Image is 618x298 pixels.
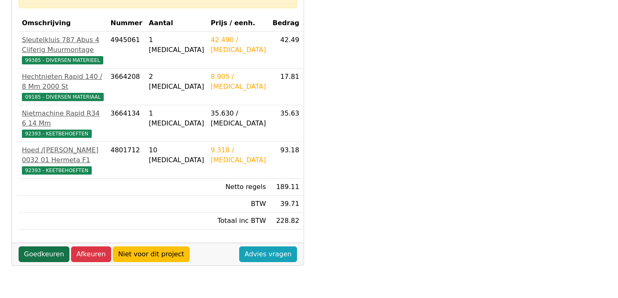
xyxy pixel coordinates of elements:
[211,109,266,128] div: 35.630 / [MEDICAL_DATA]
[207,15,269,32] th: Prijs / eenh.
[22,56,103,64] span: 99385 - DIVERSEN MATERIEEL
[22,72,104,102] a: Hechtnieten Rapid 140 / 8 Mm 2000 St09185 - DIVERSEN MATERIAAL
[107,32,145,69] td: 4945061
[22,145,104,175] a: Hoed /[PERSON_NAME] 0032 01 Hermeta F192393 - KEETBEHOEFTEN
[22,93,104,101] span: 09185 - DIVERSEN MATERIAAL
[113,246,190,262] a: Niet voor dit project
[71,246,111,262] a: Afkeuren
[22,109,104,128] div: Nietmachine Rapid R34 6 14 Mm
[269,15,303,32] th: Bedrag
[107,142,145,179] td: 4801712
[239,246,297,262] a: Advies vragen
[269,213,303,229] td: 228.82
[207,196,269,213] td: BTW
[149,145,204,165] div: 10 [MEDICAL_DATA]
[149,72,204,92] div: 2 [MEDICAL_DATA]
[19,15,107,32] th: Omschrijving
[107,105,145,142] td: 3664134
[19,246,69,262] a: Goedkeuren
[149,35,204,55] div: 1 [MEDICAL_DATA]
[269,196,303,213] td: 39.71
[269,69,303,105] td: 17.81
[22,145,104,165] div: Hoed /[PERSON_NAME] 0032 01 Hermeta F1
[149,109,204,128] div: 1 [MEDICAL_DATA]
[22,72,104,92] div: Hechtnieten Rapid 140 / 8 Mm 2000 St
[269,32,303,69] td: 42.49
[22,109,104,138] a: Nietmachine Rapid R34 6 14 Mm92393 - KEETBEHOEFTEN
[22,166,92,175] span: 92393 - KEETBEHOEFTEN
[107,69,145,105] td: 3664208
[22,35,104,65] a: Sleutelkluis 787 Abus 4 Cijferig Muurmontage99385 - DIVERSEN MATERIEEL
[22,35,104,55] div: Sleutelkluis 787 Abus 4 Cijferig Muurmontage
[211,35,266,55] div: 42.490 / [MEDICAL_DATA]
[107,15,145,32] th: Nummer
[22,130,92,138] span: 92393 - KEETBEHOEFTEN
[269,105,303,142] td: 35.63
[207,179,269,196] td: Netto regels
[211,145,266,165] div: 9.318 / [MEDICAL_DATA]
[211,72,266,92] div: 8.905 / [MEDICAL_DATA]
[269,179,303,196] td: 189.11
[145,15,207,32] th: Aantal
[269,142,303,179] td: 93.18
[207,213,269,229] td: Totaal inc BTW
